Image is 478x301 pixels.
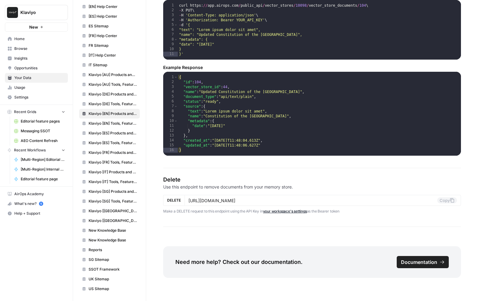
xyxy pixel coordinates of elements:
[163,89,178,94] div: 4
[11,136,68,146] a: AEO Content Refresh
[79,99,140,109] a: Klaviyo [DE] Tools, Features, Marketing Resources, Glossary, Blogs
[89,101,137,107] span: Klaviyo [DE] Tools, Features, Marketing Resources, Glossary, Blogs
[163,47,178,52] div: 10
[79,167,140,177] a: Klaviyo [IT] Products and Solutions
[89,140,137,146] span: Klaviyo [ES] Tools, Features, Marketing Resources, Glossary, Blogs
[21,176,65,182] span: Editorial feature page
[14,75,65,81] span: Your Data
[14,211,65,216] span: Help + Support
[29,24,38,30] span: New
[79,31,140,41] a: [FR] Help Center
[5,73,68,83] a: Your Data
[89,267,137,272] span: SSOT Framework
[5,199,68,209] button: What's new? 5
[14,95,65,100] span: Settings
[14,85,65,90] span: Usage
[89,62,137,68] span: IT Sitemap
[163,128,178,133] div: 12
[163,75,178,80] div: 1
[5,209,68,218] button: Help + Support
[89,179,137,185] span: Klaviyo [IT] Tools, Features, Marketing Resources, Glossary, Blogs
[20,9,57,16] span: Klaviyo
[174,37,177,42] span: Toggle code folding, rows 8 through 10
[437,197,457,203] button: Copy
[163,184,461,190] p: Use this endpoint to remove documents from your memory store.
[174,75,177,80] span: Toggle code folding, rows 1 through 16
[397,256,449,268] a: Documentation
[5,22,68,32] button: New
[79,177,140,187] a: Klaviyo [IT] Tools, Features, Marketing Resources, Glossary, Blogs
[14,36,65,42] span: Home
[163,138,178,143] div: 14
[89,92,137,97] span: Klaviyo [DE] Products and Solutions
[163,148,178,153] div: 16
[21,119,65,124] span: Editorial feature pages
[89,189,137,194] span: Klaviyo [SG] Products and Solutions
[79,89,140,99] a: Klaviyo [DE] Products and Solutions
[401,258,437,266] span: Documentation
[163,104,178,109] div: 7
[89,160,137,165] span: Klaviyo [FR] Tools, Features, Marketing Resources, Glossary, Blogs
[163,37,178,42] div: 8
[79,265,140,274] a: SSOT Framework
[5,54,68,63] a: Insights
[21,157,65,162] span: [Multi-Region] Editorial feature page
[79,12,140,21] a: [ES] Help Center
[163,8,178,13] div: 2
[14,56,65,61] span: Insights
[163,94,178,99] div: 5
[163,85,178,89] div: 3
[89,228,137,233] span: New Knowledge Base
[89,150,137,155] span: Klaviyo [FR] Products and Solutions
[79,216,140,226] a: Klaviyo [[GEOGRAPHIC_DATA]] Tools, Features, Marketing Resources, Glossary, Blogs
[163,64,461,71] h5: Example Response
[163,42,178,47] div: 9
[89,208,137,214] span: Klaviyo [[GEOGRAPHIC_DATA]] Products and Solutions
[163,246,461,278] div: Need more help? Check out our documentation.
[89,72,137,78] span: Klaviyo [AU] Products and Solutions
[79,50,140,60] a: [IT] Help Center
[79,70,140,80] a: Klaviyo [AU] Products and Solutions
[79,226,140,235] a: New Knowledge Base
[5,92,68,102] a: Settings
[89,257,137,262] span: SG Sitemap
[89,23,137,29] span: ES Sitemap
[5,107,68,116] button: Recent Grids
[21,167,65,172] span: [Multi-Region] Internal Links
[89,247,137,253] span: Reports
[79,235,140,245] a: New Knowledge Base
[14,65,65,71] span: Opportunities
[5,5,68,20] button: Workspace: Klaviyo
[89,53,137,58] span: [IT] Help Center
[14,109,36,115] span: Recent Grids
[11,164,68,174] a: [Multi-Region] Internal Links
[79,2,140,12] a: [EN] Help Center
[79,138,140,148] a: Klaviyo [ES] Tools, Features, Marketing Resources, Glossary, Blogs
[5,34,68,44] a: Home
[11,155,68,164] a: [Multi-Region] Editorial feature page
[79,196,140,206] a: Klaviyo [SG] Tools, Features, Marketing Resources, Glossary, Blogs
[89,130,137,136] span: Klaviyo [ES] Products and Solutions
[263,209,307,213] a: your workspace's settings
[163,143,178,148] div: 15
[5,199,68,208] div: What's new?
[163,22,178,27] div: 5
[89,286,137,292] span: US Sitemap
[89,199,137,204] span: Klaviyo [SG] Tools, Features, Marketing Resources, Glossary, Blogs
[163,27,178,32] div: 6
[14,46,65,51] span: Browse
[163,208,461,214] p: Make a DELETE request to this endpoint using the API Key in as the Bearer token
[79,157,140,167] a: Klaviyo [FR] Tools, Features, Marketing Resources, Glossary, Blogs
[89,82,137,87] span: Klaviyo [AU] Tools, Features, Marketing Resources, Glossary, Blogs
[89,237,137,243] span: New Knowledge Base
[79,41,140,50] a: FR Sitemap
[163,119,178,123] div: 10
[5,63,68,73] a: Opportunities
[89,218,137,223] span: Klaviyo [[GEOGRAPHIC_DATA]] Tools, Features, Marketing Resources, Glossary, Blogs
[79,206,140,216] a: Klaviyo [[GEOGRAPHIC_DATA]] Products and Solutions
[163,52,178,57] div: 11
[5,146,68,155] button: Recent Workflows
[21,138,65,144] span: AEO Content Refresh
[174,104,177,109] span: Toggle code folding, rows 7 through 13
[11,174,68,184] a: Editorial feature page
